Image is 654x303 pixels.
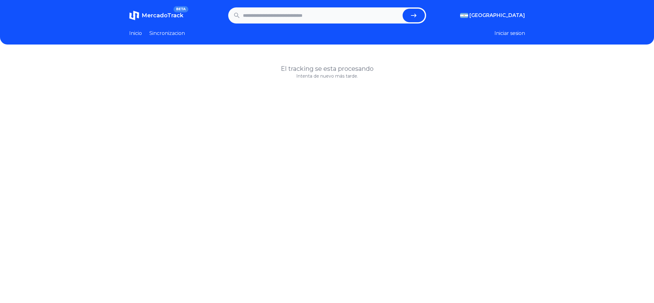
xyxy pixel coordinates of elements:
[460,13,468,18] img: Argentina
[129,64,525,73] h1: El tracking se esta procesando
[173,6,188,12] span: BETA
[460,12,525,19] button: [GEOGRAPHIC_DATA]
[129,11,139,20] img: MercadoTrack
[129,11,183,20] a: MercadoTrackBETA
[142,12,183,19] span: MercadoTrack
[149,30,185,37] a: Sincronizacion
[469,12,525,19] span: [GEOGRAPHIC_DATA]
[494,30,525,37] button: Iniciar sesion
[129,73,525,79] p: Intenta de nuevo más tarde.
[129,30,142,37] a: Inicio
